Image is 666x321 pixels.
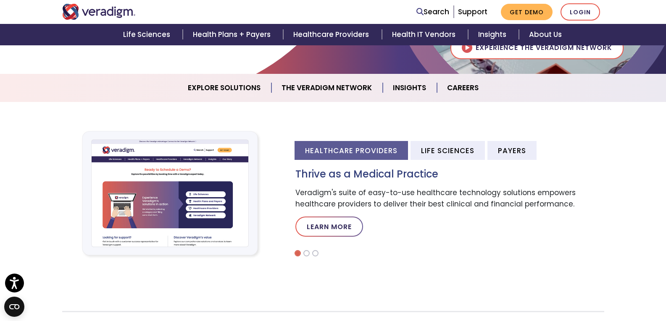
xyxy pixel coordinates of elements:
a: Health Plans + Payers [183,24,283,45]
a: Insights [468,24,519,45]
li: Payers [487,141,537,160]
a: Healthcare Providers [283,24,382,45]
li: Life Sciences [411,141,485,160]
a: Insights [383,77,437,99]
a: About Us [519,24,572,45]
a: Careers [437,77,489,99]
p: Veradigm's suite of easy-to-use healthcare technology solutions empowers healthcare providers to ... [295,187,604,210]
a: Login [561,3,600,21]
li: Healthcare Providers [295,141,408,160]
a: Support [458,7,487,17]
iframe: Drift Chat Widget [505,261,656,311]
a: Learn More [295,217,363,237]
a: Life Sciences [113,24,183,45]
img: Veradigm logo [62,4,136,20]
a: The Veradigm Network [271,77,383,99]
a: Get Demo [501,4,553,20]
a: Search [416,6,449,18]
h3: Thrive as a Medical Practice [295,168,604,180]
button: Open CMP widget [4,297,24,317]
a: Health IT Vendors [382,24,468,45]
a: Explore Solutions [178,77,271,99]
